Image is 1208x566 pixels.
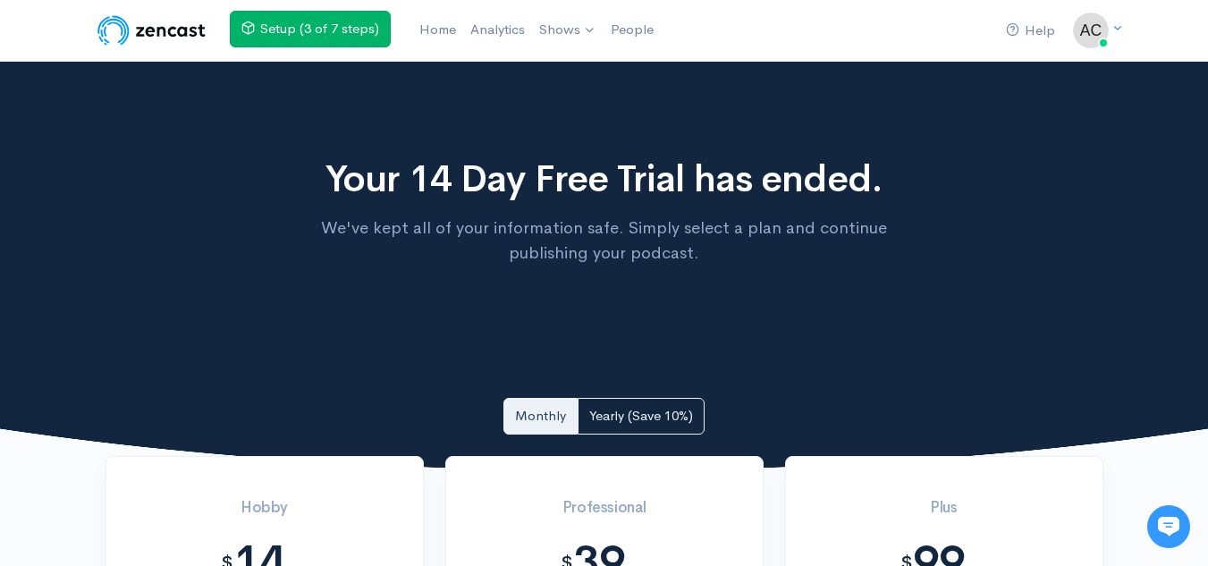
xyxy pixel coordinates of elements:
button: New conversation [28,237,330,273]
p: Find an answer quickly [24,307,334,328]
a: Help [999,12,1062,50]
a: Shows [532,11,604,50]
img: ... [1073,13,1109,48]
input: Search articles [52,336,319,372]
a: Home [412,11,463,49]
h3: Professional [468,500,741,517]
a: Monthly [503,398,578,435]
a: Analytics [463,11,532,49]
h1: Your 14 Day Free Trial has ended. [313,158,896,199]
a: People [604,11,661,49]
img: ZenCast Logo [95,13,208,48]
h2: Just let us know if you need anything and we'll be happy to help! 🙂 [27,119,331,205]
p: We've kept all of your information safe. Simply select a plan and continue publishing your podcast. [313,215,896,266]
iframe: gist-messenger-bubble-iframe [1147,505,1190,548]
h1: Hi 👋 [27,87,331,115]
a: Setup (3 of 7 steps) [230,11,391,47]
a: Yearly (Save 10%) [578,398,705,435]
h3: Plus [807,500,1081,517]
span: New conversation [115,248,215,262]
h3: Hobby [128,500,401,517]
